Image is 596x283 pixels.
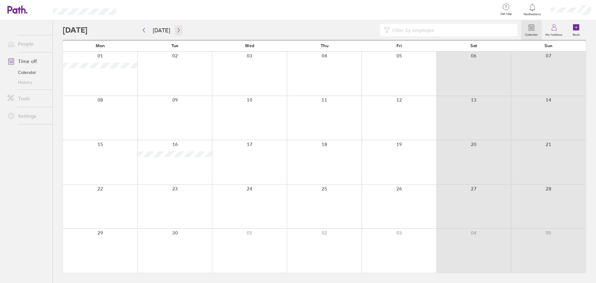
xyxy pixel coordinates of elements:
label: Book [569,31,584,37]
span: Wed [245,43,254,48]
span: Notifications [522,12,543,16]
input: Filter by employee [390,24,514,36]
span: Mon [96,43,105,48]
a: My holidays [542,20,566,40]
label: Calendar [521,31,542,37]
button: [DATE] [148,25,175,35]
a: History [2,77,52,87]
span: Thu [321,43,328,48]
a: Settings [2,110,52,122]
a: Book [566,20,586,40]
a: Notifications [522,3,543,16]
a: People [2,38,52,50]
label: My holidays [542,31,566,37]
a: Calendar [521,20,542,40]
span: Fri [396,43,402,48]
span: Sat [470,43,477,48]
span: Tue [171,43,178,48]
a: Time off [2,55,52,67]
a: Tools [2,92,52,105]
span: Get help [496,12,516,16]
span: Sun [544,43,553,48]
a: Calendar [2,67,52,77]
